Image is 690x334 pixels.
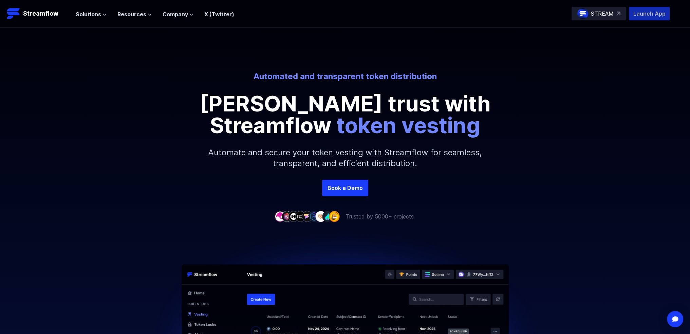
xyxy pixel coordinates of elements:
span: token vesting [336,112,480,138]
p: STREAM [591,10,614,18]
img: company-7 [315,211,326,222]
span: Solutions [76,10,101,18]
img: company-9 [329,211,340,222]
div: Open Intercom Messenger [667,311,683,327]
img: company-3 [288,211,299,222]
img: company-8 [322,211,333,222]
img: company-5 [302,211,313,222]
img: company-6 [309,211,319,222]
a: X (Twitter) [204,11,234,18]
img: company-1 [275,211,285,222]
p: Automated and transparent token distribution [157,71,533,82]
img: top-right-arrow.svg [616,12,620,16]
button: Solutions [76,10,107,18]
a: Streamflow [7,7,69,20]
button: Company [163,10,193,18]
a: STREAM [572,7,626,20]
a: Book a Demo [322,180,368,196]
img: company-2 [281,211,292,222]
img: Streamflow Logo [7,7,20,20]
button: Launch App [629,7,670,20]
p: Trusted by 5000+ projects [346,212,414,221]
span: Resources [117,10,146,18]
img: streamflow-logo-circle.png [577,8,588,19]
span: Company [163,10,188,18]
p: Automate and secure your token vesting with Streamflow for seamless, transparent, and efficient d... [199,136,491,180]
button: Resources [117,10,152,18]
img: company-4 [295,211,306,222]
p: Streamflow [23,9,58,18]
p: [PERSON_NAME] trust with Streamflow [192,93,498,136]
